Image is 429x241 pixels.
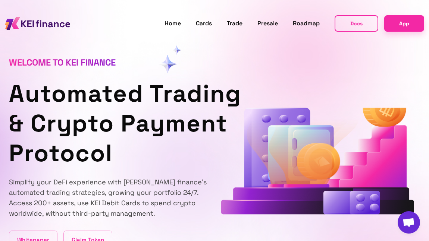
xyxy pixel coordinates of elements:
a: Cards [196,19,212,28]
div: Open chat [398,211,420,234]
span: Docs [350,19,363,28]
a: Trade [227,19,242,28]
a: Roadmap [293,19,320,28]
span: App [399,19,409,28]
a: Home [165,19,181,28]
span: Presale [257,19,278,27]
span: Cards [196,19,212,27]
div: animation [221,108,414,217]
span: Roadmap [293,19,320,27]
span: Welcome to KEI finance [9,57,116,68]
a: App [384,15,424,31]
span: Simplify your DeFi experience with [PERSON_NAME] finance's automated trading strategies, growing ... [9,178,207,218]
span: Trade [227,19,242,27]
a: Presale [257,19,278,28]
img: KEI finance [5,15,70,32]
span: Home [165,19,181,27]
button: Docs [335,15,378,32]
span: Protocol [9,138,113,168]
span: & Crypto Payment [9,108,228,139]
span: Automated Trading [9,78,241,109]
